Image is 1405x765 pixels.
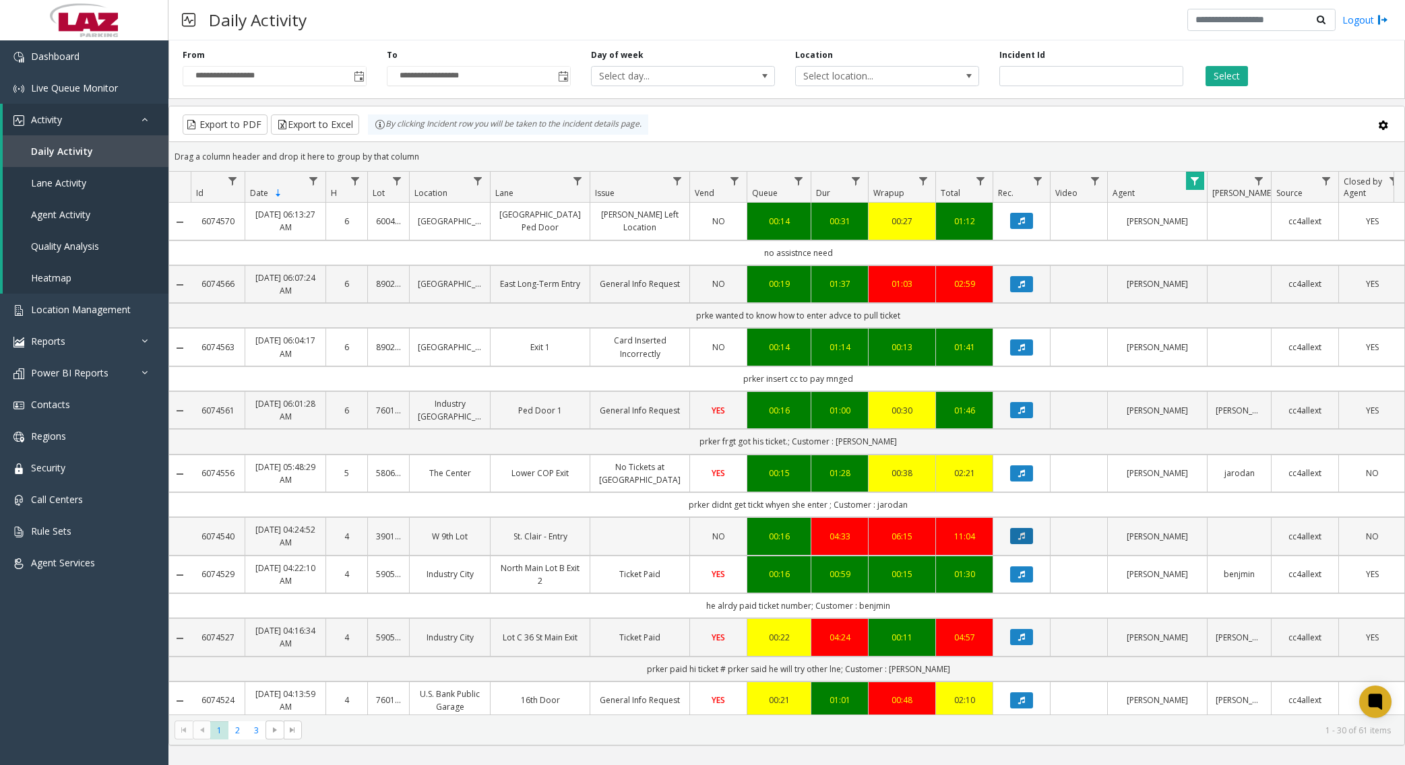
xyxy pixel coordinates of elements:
span: YES [712,467,725,479]
div: 00:15 [755,467,803,479]
a: cc4allext [1280,467,1330,479]
a: Closed by Agent Filter Menu [1385,172,1403,190]
a: cc4allext [1280,694,1330,706]
a: 00:22 [755,631,803,644]
img: 'icon' [13,400,24,411]
a: Video Filter Menu [1086,172,1104,190]
a: NO [698,277,739,290]
a: Industry [GEOGRAPHIC_DATA] [418,397,482,423]
a: 01:00 [819,404,860,417]
a: cc4allext [1280,568,1330,580]
a: YES [1347,568,1398,580]
span: Go to the last page [284,721,302,739]
a: 6 [334,215,359,228]
a: Source Filter Menu [1317,172,1336,190]
span: YES [1366,341,1379,353]
a: benjmin [1216,568,1263,580]
a: 04:57 [944,631,985,644]
a: 02:10 [944,694,985,706]
img: 'icon' [13,305,24,316]
div: 01:03 [877,277,927,290]
img: 'icon' [13,463,24,474]
a: North Main Lot B Exit 2 [499,562,582,587]
img: 'icon' [13,337,24,347]
a: YES [698,631,739,644]
div: 00:31 [819,215,860,228]
a: 01:41 [944,341,985,354]
div: 01:37 [819,277,860,290]
a: cc4allext [1280,277,1330,290]
a: 00:59 [819,568,860,580]
a: 6074563 [199,341,237,354]
div: 01:28 [819,467,860,479]
a: Lane Activity [3,167,168,199]
span: Regions [31,430,66,442]
label: Location [795,49,833,61]
img: 'icon' [13,432,24,442]
a: Quality Analysis [3,230,168,262]
label: To [387,49,398,61]
img: 'icon' [13,558,24,569]
h3: Daily Activity [202,3,313,36]
span: Location Management [31,303,131,316]
a: 6074527 [199,631,237,644]
div: 01:30 [944,568,985,580]
a: Card Inserted Incorrectly [598,334,681,360]
div: 00:16 [755,530,803,543]
a: NO [1347,467,1398,479]
span: H [331,187,337,199]
div: 01:01 [819,694,860,706]
a: cc4allext [1280,530,1330,543]
span: YES [712,405,725,416]
a: Collapse Details [169,405,191,416]
span: Agent Activity [31,208,90,221]
a: [DATE] 04:16:34 AM [253,624,317,650]
a: 4 [334,631,359,644]
a: 5 [334,467,359,479]
a: Location Filter Menu [469,172,487,190]
a: YES [1347,694,1398,706]
a: cc4allext [1280,341,1330,354]
a: [PERSON_NAME] [1116,530,1199,543]
span: NO [712,531,725,542]
a: 00:14 [755,215,803,228]
span: Date [250,187,268,199]
span: Contacts [31,398,70,411]
span: Wrapup [873,187,904,199]
a: [GEOGRAPHIC_DATA] [418,341,482,354]
span: Queue [752,187,778,199]
span: Live Queue Monitor [31,81,118,94]
a: [PERSON_NAME] [1116,467,1199,479]
span: Lane Activity [31,176,86,189]
a: 00:15 [877,568,927,580]
a: [PERSON_NAME] [1216,694,1263,706]
span: YES [1366,632,1379,643]
a: [GEOGRAPHIC_DATA] [418,215,482,228]
span: Call Centers [31,493,83,506]
a: 600405 [376,215,401,228]
span: NO [712,278,725,290]
span: Toggle popup [555,67,570,86]
a: Agent Filter Menu [1186,172,1204,190]
a: YES [698,568,739,580]
a: Date Filter Menu [305,172,323,190]
a: [PERSON_NAME] [1116,341,1199,354]
div: 11:04 [944,530,985,543]
a: 00:11 [877,631,927,644]
a: Logout [1342,13,1388,27]
span: YES [1366,568,1379,580]
img: logout [1377,13,1388,27]
a: 6074570 [199,215,237,228]
a: NO [698,530,739,543]
a: jarodan [1216,467,1263,479]
a: Agent Activity [3,199,168,230]
a: YES [1347,404,1398,417]
img: infoIcon.svg [375,119,385,130]
a: Parker Filter Menu [1250,172,1268,190]
span: Vend [695,187,714,199]
a: 6 [334,341,359,354]
span: Select day... [592,67,738,86]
